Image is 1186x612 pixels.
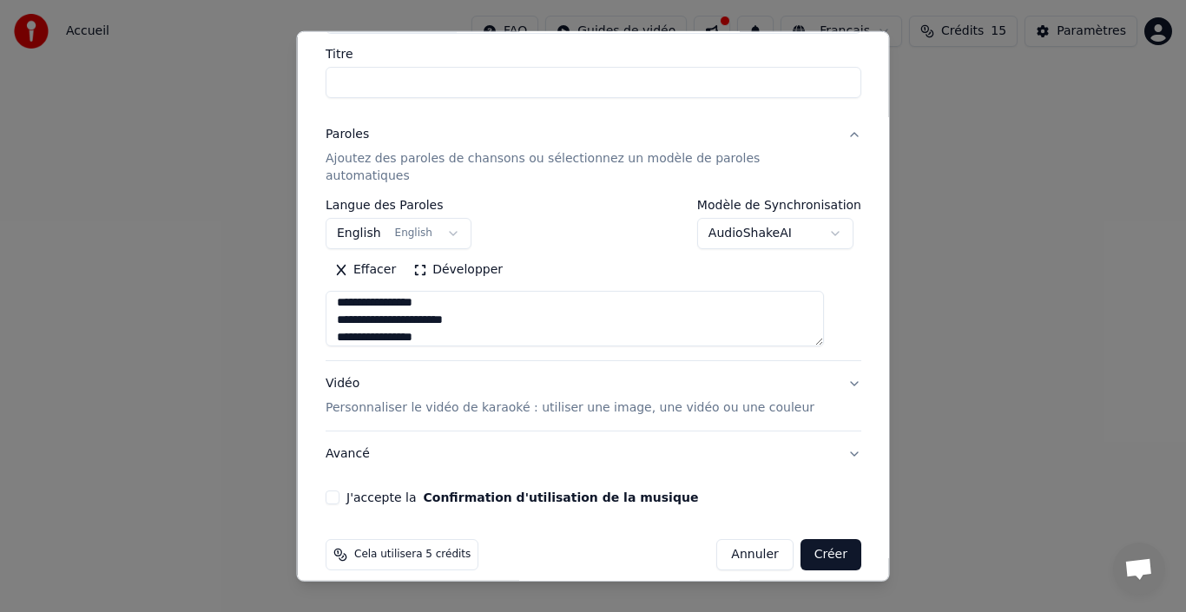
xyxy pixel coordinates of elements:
button: Annuler [716,539,793,570]
button: Effacer [326,256,405,284]
span: Cela utilisera 5 crédits [354,548,471,562]
button: ParolesAjoutez des paroles de chansons ou sélectionnez un modèle de paroles automatiques [326,112,861,199]
p: Ajoutez des paroles de chansons ou sélectionnez un modèle de paroles automatiques [326,150,833,185]
button: VidéoPersonnaliser le vidéo de karaoké : utiliser une image, une vidéo ou une couleur [326,361,861,431]
div: Vidéo [326,375,814,417]
div: Paroles [326,126,369,143]
label: Titre [326,48,861,60]
p: Personnaliser le vidéo de karaoké : utiliser une image, une vidéo ou une couleur [326,399,814,417]
button: Avancé [326,431,861,477]
div: ParolesAjoutez des paroles de chansons ou sélectionnez un modèle de paroles automatiques [326,199,861,360]
label: Modèle de Synchronisation [696,199,860,211]
button: J'accepte la [423,491,698,503]
label: Langue des Paroles [326,199,471,211]
label: J'accepte la [346,491,698,503]
button: Développer [405,256,511,284]
button: Créer [800,539,860,570]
